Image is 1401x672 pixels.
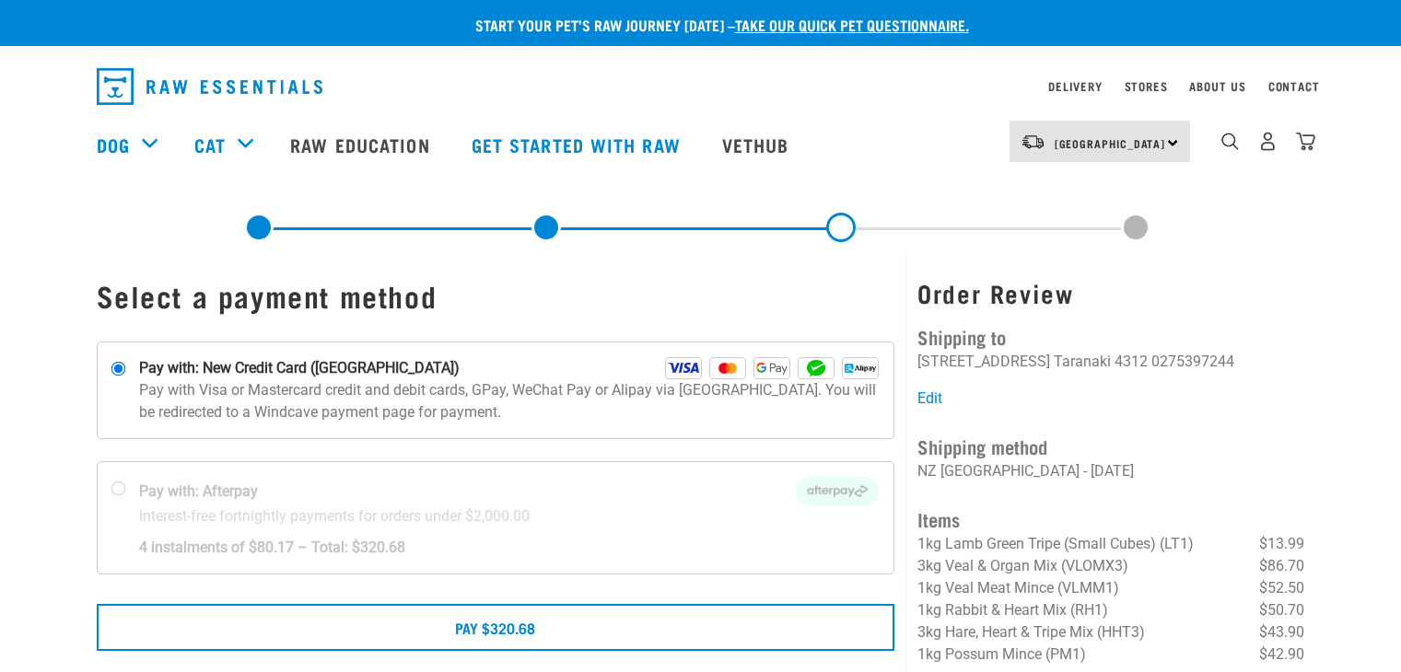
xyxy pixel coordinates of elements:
span: 1kg Veal Meat Mince (VLMM1) [917,579,1119,597]
a: Contact [1268,83,1320,89]
span: 1kg Rabbit & Heart Mix (RH1) [917,601,1108,619]
h4: Shipping to [917,322,1304,351]
img: Raw Essentials Logo [97,68,322,105]
a: Cat [194,131,226,158]
img: home-icon@2x.png [1296,132,1315,151]
h4: Items [917,504,1304,533]
nav: dropdown navigation [82,61,1320,112]
a: Vethub [704,108,812,181]
h3: Order Review [917,279,1304,307]
li: 0275397244 [1151,353,1234,370]
li: Taranaki 4312 [1054,353,1148,370]
a: About Us [1189,83,1245,89]
input: Pay with: New Credit Card ([GEOGRAPHIC_DATA]) Visa Mastercard GPay WeChat Alipay Pay with Visa or... [111,362,125,377]
span: 3kg Hare, Heart & Tripe Mix (HHT3) [917,623,1145,641]
span: $86.70 [1259,555,1304,577]
h4: Shipping method [917,432,1304,460]
p: Pay with Visa or Mastercard credit and debit cards, GPay, WeChat Pay or Alipay via [GEOGRAPHIC_DA... [139,379,880,423]
img: GPay [753,357,790,379]
span: $50.70 [1259,599,1304,621]
img: WeChat [798,357,835,379]
img: van-moving.png [1021,133,1045,150]
a: Stores [1125,83,1168,89]
img: home-icon-1@2x.png [1221,133,1239,150]
a: Get started with Raw [453,108,704,181]
img: Visa [665,357,702,379]
a: Edit [917,389,942,407]
li: [STREET_ADDRESS] [917,353,1050,370]
span: 1kg Lamb Green Tripe (Small Cubes) (LT1) [917,535,1194,552]
img: Alipay [842,357,879,379]
span: [GEOGRAPHIC_DATA] [1055,140,1166,146]
span: $42.90 [1259,643,1304,666]
h1: Select a payment method [97,279,895,312]
a: Raw Education [272,108,452,181]
span: $52.50 [1259,577,1304,599]
button: Pay $320.68 [97,604,895,650]
img: Mastercard [709,357,746,379]
a: Delivery [1048,83,1102,89]
a: take our quick pet questionnaire. [735,20,969,29]
span: $13.99 [1259,533,1304,555]
span: $43.90 [1259,621,1304,643]
strong: Pay with: New Credit Card ([GEOGRAPHIC_DATA]) [139,357,460,379]
span: 1kg Possum Mince (PM1) [917,645,1086,663]
span: 3kg Veal & Organ Mix (VLOMX3) [917,557,1128,574]
img: user.png [1258,132,1278,151]
a: Dog [97,131,130,158]
p: NZ [GEOGRAPHIC_DATA] - [DATE] [917,460,1304,482]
